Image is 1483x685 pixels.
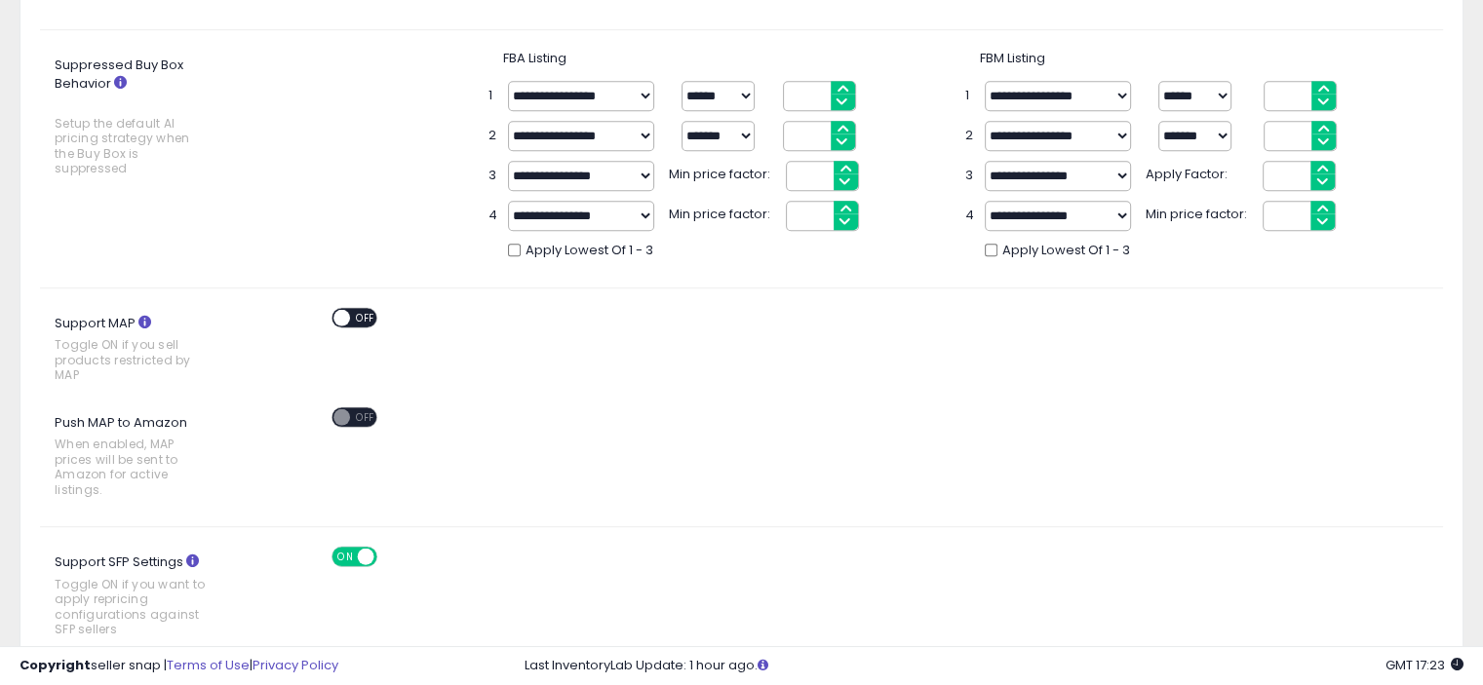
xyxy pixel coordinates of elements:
span: OFF [374,549,406,565]
span: FBA Listing [503,49,566,67]
a: Privacy Policy [253,656,338,674]
label: Support MAP [40,308,250,393]
span: OFF [350,309,381,325]
span: Min price factor: [669,201,776,224]
span: Min price factor: [669,161,776,184]
div: Last InventoryLab Update: 1 hour ago. [525,657,1463,675]
span: 2025-09-9 17:23 GMT [1385,656,1463,674]
span: FBM Listing [980,49,1045,67]
span: 4 [965,207,975,225]
span: 1 [488,87,498,105]
span: ON [333,549,358,565]
span: Toggle ON if you sell products restricted by MAP [55,337,208,382]
span: OFF [350,408,381,425]
span: Apply Factor: [1146,161,1253,184]
span: 3 [488,167,498,185]
span: When enabled, MAP prices will be sent to Amazon for active listings. [55,437,208,497]
label: Push MAP to Amazon [40,407,250,507]
span: 2 [965,127,975,145]
span: 1 [965,87,975,105]
span: 2 [488,127,498,145]
span: Apply Lowest Of 1 - 3 [1002,242,1130,260]
i: Click here to read more about un-synced listings. [758,659,768,671]
div: seller snap | | [20,657,338,675]
span: Apply Lowest Of 1 - 3 [526,242,653,260]
span: 3 [965,167,975,185]
span: Min price factor: [1146,201,1253,224]
label: Support SFP Settings [40,547,250,646]
span: Toggle ON if you want to apply repricing configurations against SFP sellers [55,577,208,637]
span: 4 [488,207,498,225]
span: Setup the default AI pricing strategy when the Buy Box is suppressed [55,116,208,176]
a: Terms of Use [167,656,250,674]
strong: Copyright [20,656,91,674]
label: Suppressed Buy Box Behavior [40,50,250,186]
